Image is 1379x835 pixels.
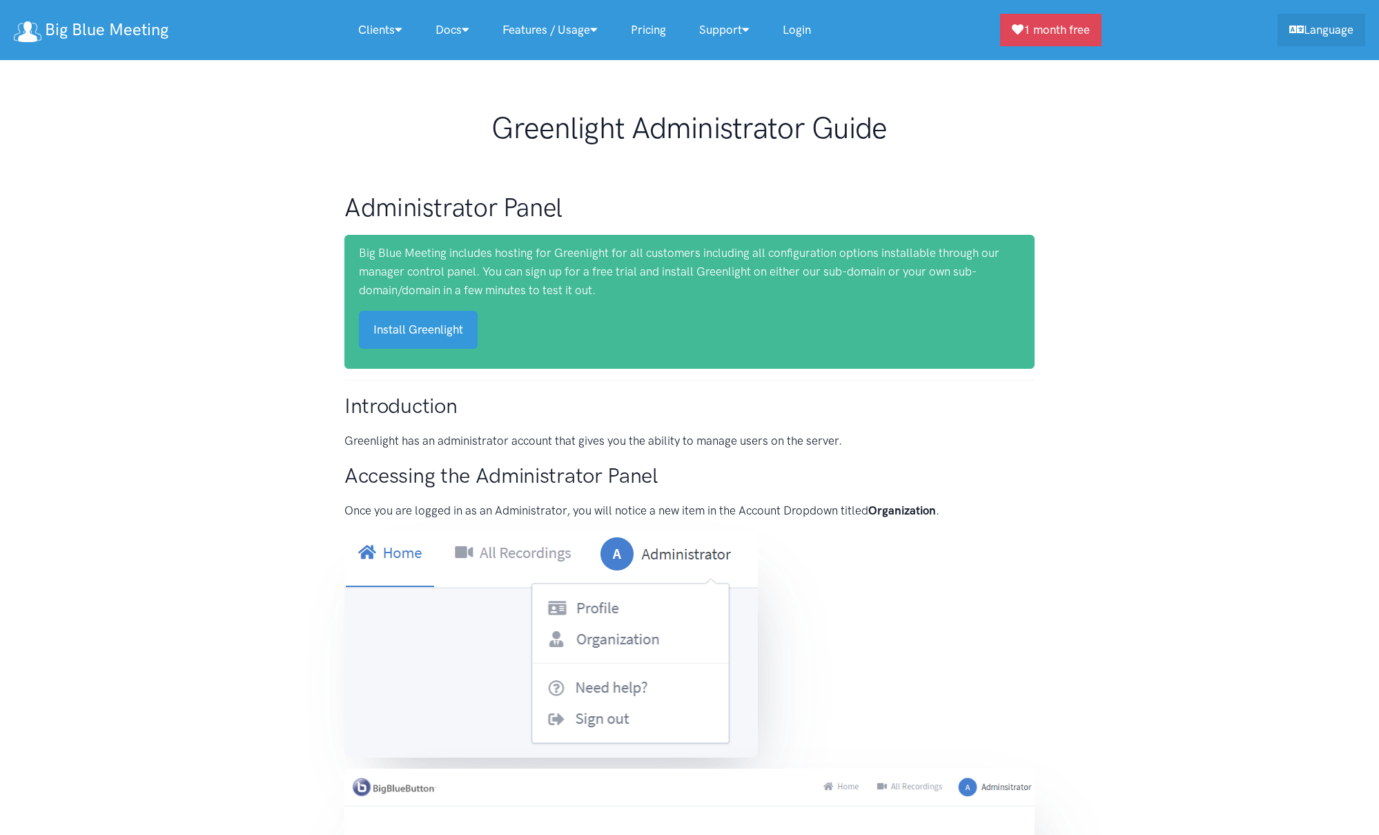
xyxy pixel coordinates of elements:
h2: Introduction [344,392,1035,421]
a: Install Greenlight [359,311,478,349]
a: Pricing [614,15,683,45]
h1: Greenlight Administrator Guide [344,111,1035,146]
a: Support [683,15,766,45]
a: Clients [342,15,419,45]
h2: Accessing the Administrator Panel [344,461,1035,490]
img: Greenlight Administrator Access [344,532,758,758]
img: logo [14,21,41,42]
a: Login [766,15,828,45]
p: Greenlight has an administrator account that gives you the ability to manage users on the server. [344,432,1035,450]
a: Language [1278,14,1365,46]
h1: Administrator Panel [344,191,1035,224]
a: Docs [419,15,486,45]
a: Big Blue Meeting [14,15,168,45]
p: Once you are logged in as an Administrator, you will notice a new item in the Account Dropdown ti... [344,501,1035,520]
a: 1 month free [1000,14,1102,46]
p: Big Blue Meeting includes hosting for Greenlight for all customers including all configuration op... [359,244,1020,300]
strong: Organization [868,503,936,517]
a: Features / Usage [486,15,614,45]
